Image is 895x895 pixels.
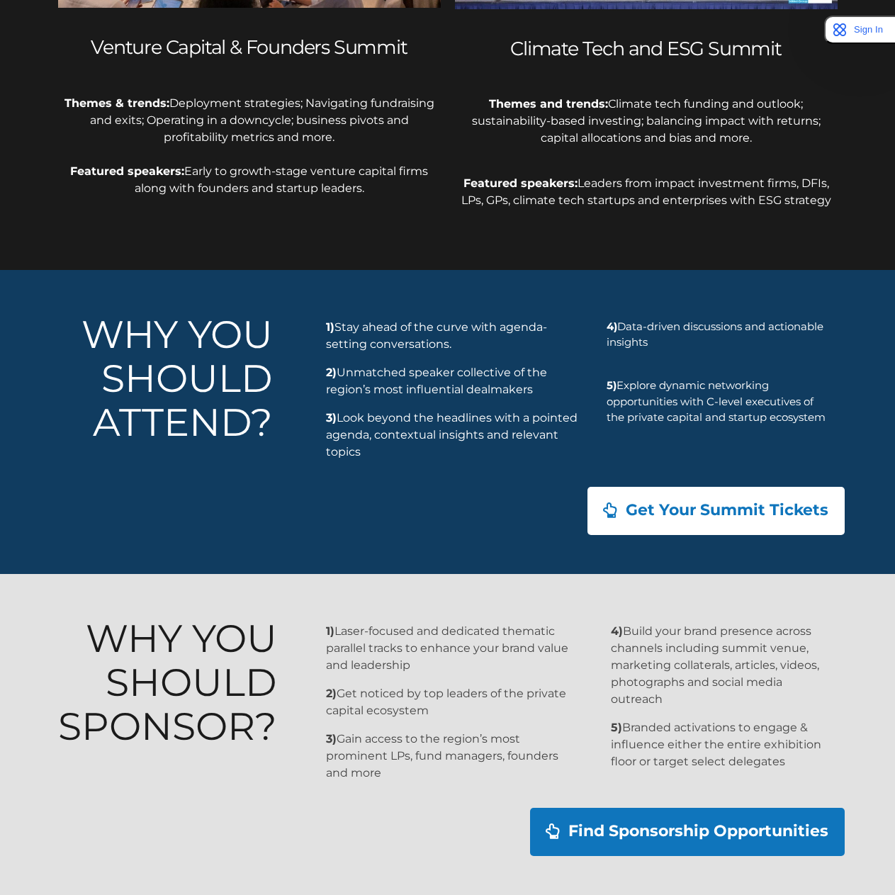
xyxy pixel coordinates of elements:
[326,364,580,398] p: Unmatched speaker collective of the region’s most influential dealmakers
[455,158,838,209] p: Leaders from impact investment firms, DFIs, LPs, GPs, climate tech startups and enterprises with ...
[611,721,622,734] strong: 5)
[326,366,337,379] b: 2)
[455,38,838,60] h2: Climate Tech and ESG Summit
[70,164,184,178] b: Featured speakers:
[611,623,828,708] p: Build your brand presence across channels including summit venue, marketing collaterals, articles...
[326,623,580,674] p: Laser-focused and dedicated thematic parallel tracks to enhance your brand value and leadership
[626,502,828,519] span: Get Your Summit Tickets
[489,97,608,111] b: Themes and trends:
[607,319,828,367] p: Data-driven discussions and actionable insights
[58,95,441,197] p: Deployment strategies; Navigating fundraising and exits; Operating in a downcycle; business pivot...
[607,378,828,426] p: Explore dynamic networking opportunities with C-level executives of the private capital and start...
[326,320,334,334] b: 1)
[58,36,441,59] h2: Venture Capital & Founders Summit​
[326,411,337,424] b: 3)
[326,624,334,638] b: 1)
[326,687,337,700] strong: 2)
[326,319,580,353] p: Stay ahead of the curve with agenda-setting conversations.
[611,624,623,638] b: 4)
[607,378,617,392] b: 5)
[326,410,580,461] p: Look beyond the headlines with a pointed agenda, contextual insights and relevant topics
[81,311,273,446] span: WHY YOU SHOULD ATTEND?
[530,808,845,856] a: Find Sponsorship Opportunities
[58,615,277,750] span: WHY YOU SHOULD SPONSOR?
[463,176,578,190] b: Featured speakers:
[326,732,337,745] b: 3)
[326,685,580,719] p: Get noticed by top leaders of the private capital ecosystem
[64,96,169,110] b: Themes & trends:
[587,487,845,535] a: Get Your Summit Tickets
[568,823,828,840] span: Find Sponsorship Opportunities
[611,719,828,770] p: Branded activations to engage & influence either the entire exhibition floor or target select del...
[607,320,617,333] b: 4)
[455,96,838,147] p: Climate tech funding and outlook; sustainability-based investing; balancing impact with returns; ...
[326,731,580,782] p: Gain access to the region’s most prominent LPs, fund managers, founders and more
